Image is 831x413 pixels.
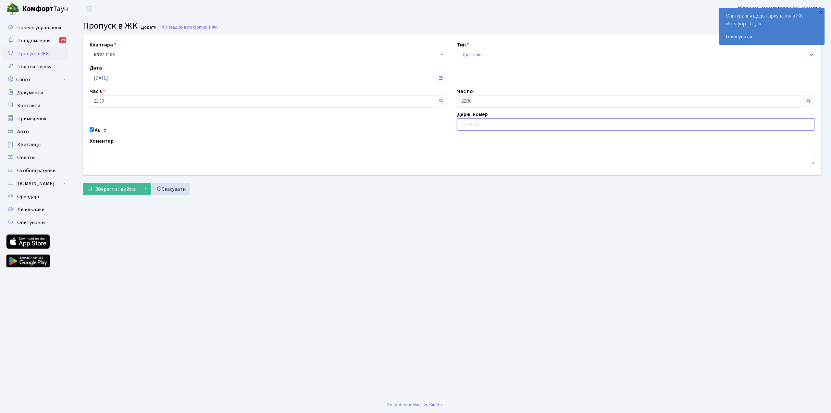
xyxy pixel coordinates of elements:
span: Документи [17,89,43,96]
span: Квитанції [17,141,41,148]
span: Особові рахунки [17,167,56,174]
a: Особові рахунки [3,164,68,177]
div: Розроблено . [387,401,444,408]
a: Опитування [3,216,68,229]
span: Лічильники [17,206,44,213]
a: Панель управління [3,21,68,34]
a: Лічильники [3,203,68,216]
span: Оплати [17,154,35,161]
a: Орендарі [3,190,68,203]
small: Додати . [140,25,158,30]
span: Повідомлення [17,37,50,44]
a: [DOMAIN_NAME] [3,177,68,190]
a: Квитанції [3,138,68,151]
a: Голосувати [726,33,818,41]
label: Авто [95,126,106,134]
div: × [817,9,824,15]
span: Пропуск в ЖК [83,19,138,32]
span: <b>КТ2</b>&nbsp;&nbsp;&nbsp;2-1186 [90,49,447,61]
a: Приміщення [3,112,68,125]
span: Приміщення [17,115,46,122]
label: Держ. номер [457,110,488,118]
span: Зберегти і вийти [95,186,135,193]
label: Тип [457,41,469,49]
a: Назад до всіхПропуск в ЖК [161,24,218,30]
span: Таун [22,4,68,15]
a: Оплати [3,151,68,164]
a: Скасувати [152,183,190,195]
a: Повідомлення23 [3,34,68,47]
span: Авто [17,128,29,135]
div: Опитування щодо паркування в ЖК «Комфорт Таун» [719,8,824,45]
a: Контакти [3,99,68,112]
img: logo.png [6,3,19,16]
span: Пропуск в ЖК [191,24,218,30]
label: Час по [457,87,473,95]
a: Пропуск в ЖК [3,47,68,60]
span: <b>КТ2</b>&nbsp;&nbsp;&nbsp;2-1186 [94,52,439,58]
input: AA0001AA [457,118,815,131]
button: Переключити навігацію [81,4,97,14]
a: Документи [3,86,68,99]
a: [PERSON_NAME] [PERSON_NAME] О. [738,5,823,13]
b: Комфорт [22,4,53,14]
b: [PERSON_NAME] [PERSON_NAME] О. [738,6,823,13]
label: Квартира [90,41,116,49]
span: Подати заявку [17,63,51,70]
span: Опитування [17,219,45,226]
span: Контакти [17,102,40,109]
label: Дата [90,64,102,72]
span: Орендарі [17,193,39,200]
a: Подати заявку [3,60,68,73]
a: Massive Kinetic [413,401,443,408]
b: КТ2 [94,52,102,58]
div: 23 [59,37,66,43]
a: Спорт [3,73,68,86]
button: Зберегти і вийти [83,183,139,195]
span: Пропуск в ЖК [17,50,49,57]
label: Час з [90,87,105,95]
span: Панель управління [17,24,61,31]
label: Коментар [90,137,114,145]
a: Авто [3,125,68,138]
